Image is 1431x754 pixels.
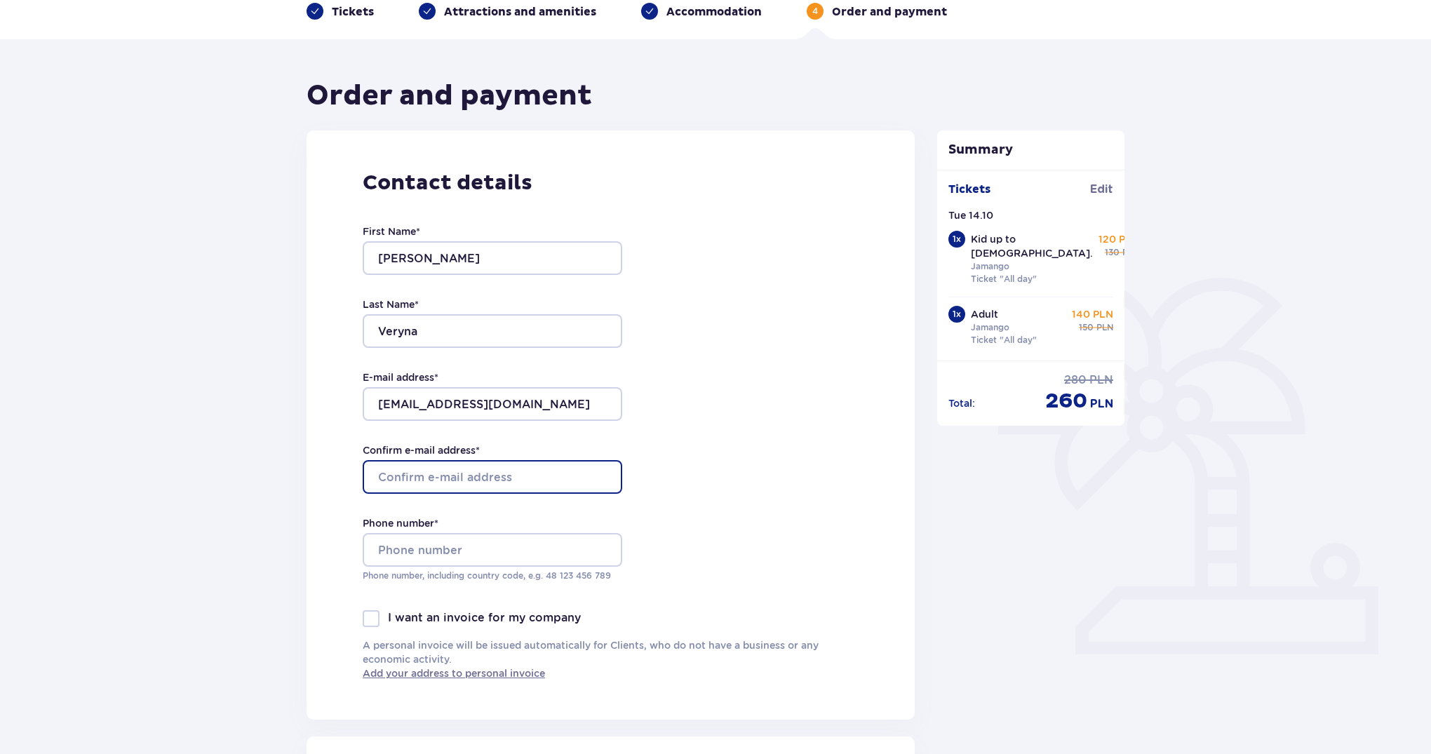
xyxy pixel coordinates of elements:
div: 1 x [948,306,965,323]
p: Contact details [363,170,859,196]
span: Edit [1090,182,1113,197]
p: A personal invoice will be issued automatically for Clients, who do not have a business or any ec... [363,638,859,680]
p: 120 PLN [1099,232,1139,246]
label: Last Name * [363,297,419,311]
p: Total : [948,396,975,410]
span: PLN [1090,396,1113,412]
span: PLN [1089,372,1113,388]
span: 260 [1045,388,1087,415]
p: Ticket "All day" [971,334,1037,346]
div: Tickets [307,3,374,20]
h1: Order and payment [307,79,592,114]
a: Add your address to personal invoice [363,666,545,680]
p: Order and payment [832,4,947,20]
p: Accommodation [666,4,762,20]
label: E-mail address * [363,370,438,384]
p: Tickets [948,182,990,197]
div: 4Order and payment [807,3,947,20]
label: Phone number * [363,516,438,530]
p: 140 PLN [1072,307,1113,321]
p: Ticket "All day" [971,273,1037,285]
input: E-mail address [363,387,622,421]
span: 280 [1064,372,1087,388]
input: Phone number [363,533,622,567]
label: First Name * [363,224,420,238]
input: Confirm e-mail address [363,460,622,494]
p: 4 [812,5,818,18]
input: Last Name [363,314,622,348]
p: Jamango [971,260,1009,273]
p: I want an invoice for my company [388,610,581,626]
p: Adult [971,307,998,321]
div: 1 x [948,231,965,248]
span: 150 [1079,321,1094,334]
p: Kid up to [DEMOGRAPHIC_DATA]. [971,232,1093,260]
p: Tue 14.10 [948,208,993,222]
p: Phone number, including country code, e.g. 48 ​123 ​456 ​789 [363,570,622,582]
p: Attractions and amenities [444,4,596,20]
label: Confirm e-mail address * [363,443,480,457]
p: Summary [937,142,1125,159]
p: Tickets [332,4,374,20]
input: First Name [363,241,622,275]
span: PLN [1096,321,1113,334]
span: PLN [1122,246,1139,259]
span: 130 [1105,246,1120,259]
div: Attractions and amenities [419,3,596,20]
div: Accommodation [641,3,762,20]
p: Jamango [971,321,1009,334]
